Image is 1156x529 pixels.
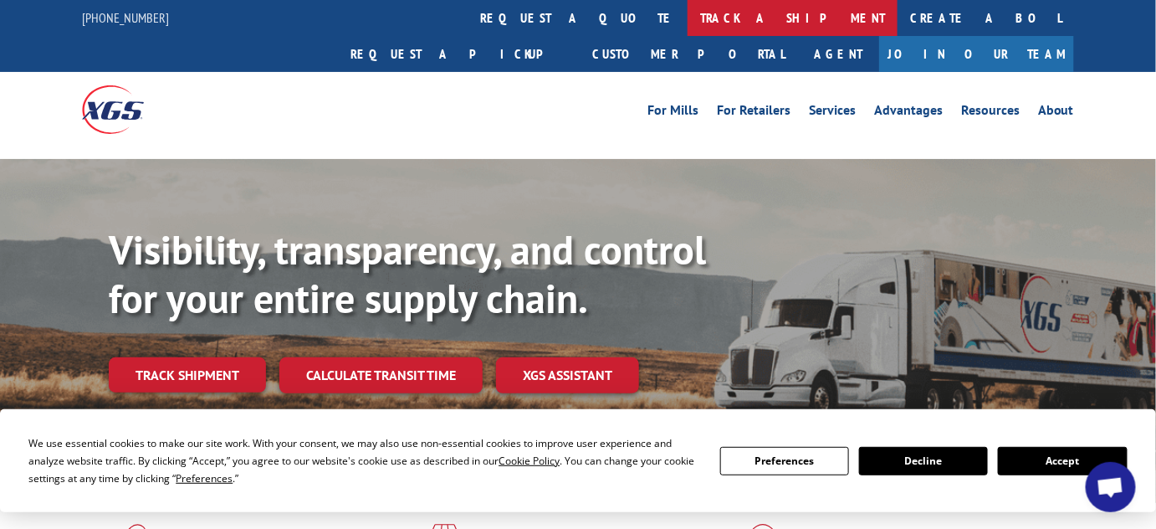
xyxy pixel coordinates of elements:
b: Visibility, transparency, and control for your entire supply chain. [109,223,706,324]
a: Advantages [874,104,943,122]
a: For Mills [647,104,698,122]
a: Request a pickup [338,36,580,72]
a: XGS ASSISTANT [496,357,639,393]
a: About [1038,104,1074,122]
a: [PHONE_NUMBER] [82,9,169,26]
span: Cookie Policy [499,454,560,468]
div: Open chat [1086,462,1136,512]
a: Resources [961,104,1020,122]
button: Decline [859,447,988,475]
button: Accept [998,447,1127,475]
div: We use essential cookies to make our site work. With your consent, we may also use non-essential ... [28,434,699,487]
span: Preferences [176,471,233,485]
a: Track shipment [109,357,266,393]
a: Join Our Team [879,36,1074,72]
a: Customer Portal [580,36,797,72]
a: Agent [797,36,879,72]
a: Services [809,104,856,122]
a: For Retailers [717,104,790,122]
button: Preferences [720,447,849,475]
a: Calculate transit time [279,357,483,393]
